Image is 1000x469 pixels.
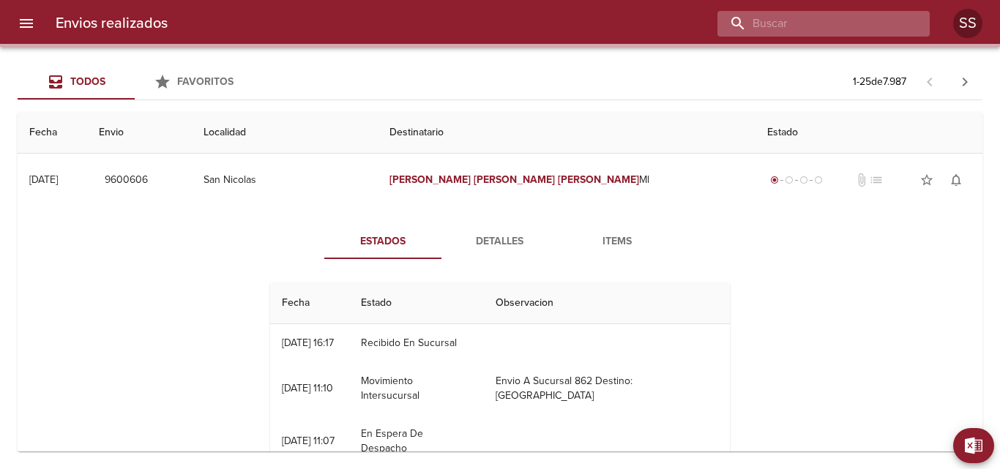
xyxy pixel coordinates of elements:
div: Tabs detalle de guia [324,224,676,259]
td: Ml [378,154,755,206]
button: Activar notificaciones [941,165,971,195]
span: Pagina siguiente [947,64,982,100]
th: Estado [755,112,982,154]
th: Fecha [18,112,87,154]
th: Observacion [484,282,730,324]
div: Abrir información de usuario [953,9,982,38]
span: Todos [70,75,105,88]
td: En Espera De Despacho [349,415,483,468]
p: 1 - 25 de 7.987 [853,75,906,89]
span: No tiene documentos adjuntos [854,173,869,187]
td: San Nicolas [192,154,378,206]
span: Detalles [450,233,550,251]
span: radio_button_checked [770,176,779,184]
div: SS [953,9,982,38]
span: radio_button_unchecked [799,176,808,184]
span: 9600606 [105,171,148,190]
span: star_border [919,173,934,187]
button: 9600606 [99,167,154,194]
button: menu [9,6,44,41]
input: buscar [717,11,905,37]
span: radio_button_unchecked [814,176,823,184]
th: Fecha [270,282,349,324]
em: [PERSON_NAME] [474,173,555,186]
div: Tabs Envios [18,64,252,100]
div: [DATE] [29,173,58,186]
th: Localidad [192,112,378,154]
td: Recibido En Sucursal [349,324,483,362]
span: radio_button_unchecked [785,176,794,184]
span: Estados [333,233,433,251]
div: [DATE] 11:07 [282,435,335,447]
div: [DATE] 16:17 [282,337,334,349]
th: Estado [349,282,483,324]
td: Envio A Sucursal 862 Destino: [GEOGRAPHIC_DATA] [484,362,730,415]
div: Generado [767,173,826,187]
div: [DATE] 11:10 [282,382,333,394]
span: Pagina anterior [912,74,947,89]
em: [PERSON_NAME] [558,173,639,186]
span: Items [567,233,667,251]
th: Destinatario [378,112,755,154]
button: Exportar Excel [953,428,994,463]
th: Envio [87,112,192,154]
h6: Envios realizados [56,12,168,35]
button: Agregar a favoritos [912,165,941,195]
em: [PERSON_NAME] [389,173,471,186]
span: No tiene pedido asociado [869,173,884,187]
span: notifications_none [949,173,963,187]
span: Favoritos [177,75,234,88]
td: Movimiento Intersucursal [349,362,483,415]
